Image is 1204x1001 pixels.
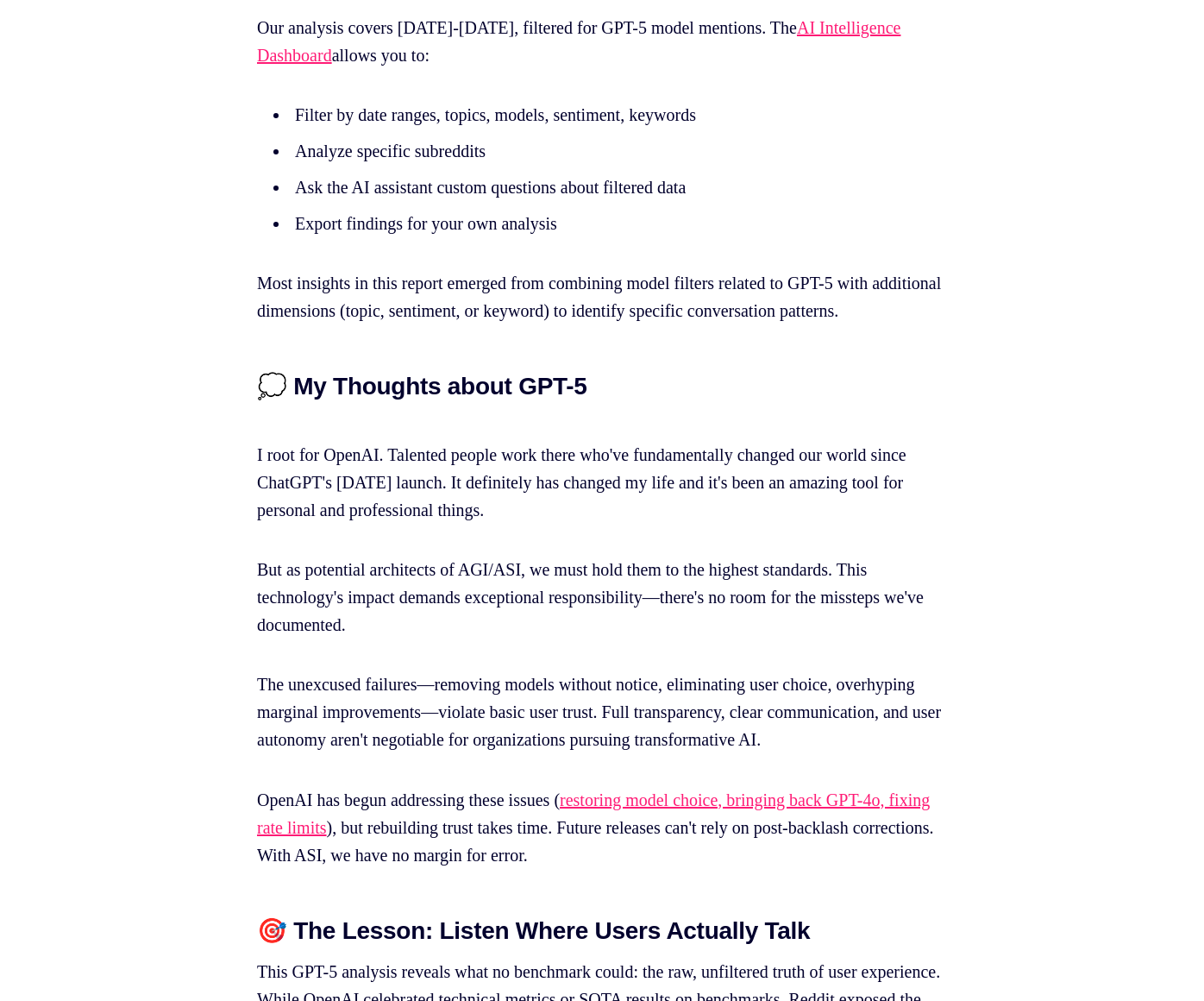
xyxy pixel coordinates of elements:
[257,670,947,753] p: The unexcused failures—removing models without notice, eliminating user choice, overhyping margin...
[257,18,900,65] a: AI Intelligence Dashboard
[257,786,947,869] p: OpenAI has begun addressing these issues ( ), but rebuilding trust takes time. Future releases ca...
[290,210,921,237] li: Export findings for your own analysis
[290,173,921,201] li: Ask the AI assistant custom questions about filtered data
[257,556,947,639] p: But as potential architects of AGI/ASI, we must hold them to the highest standards. This technolo...
[290,101,921,129] li: Filter by date ranges, topics, models, sentiment, keywords
[257,413,947,524] p: I root for OpenAI. Talented people work there who've fundamentally changed our world since ChatGP...
[257,373,947,400] h2: 💭 My Thoughts about GPT-5
[290,137,921,165] li: Analyze specific subreddits
[257,917,947,945] h2: 🎯 The Lesson: Listen Where Users Actually Talk
[257,790,930,837] a: restoring model choice, bringing back GPT-4o, fixing rate limits
[257,269,947,324] p: Most insights in this report emerged from combining model filters related to GPT-5 with additiona...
